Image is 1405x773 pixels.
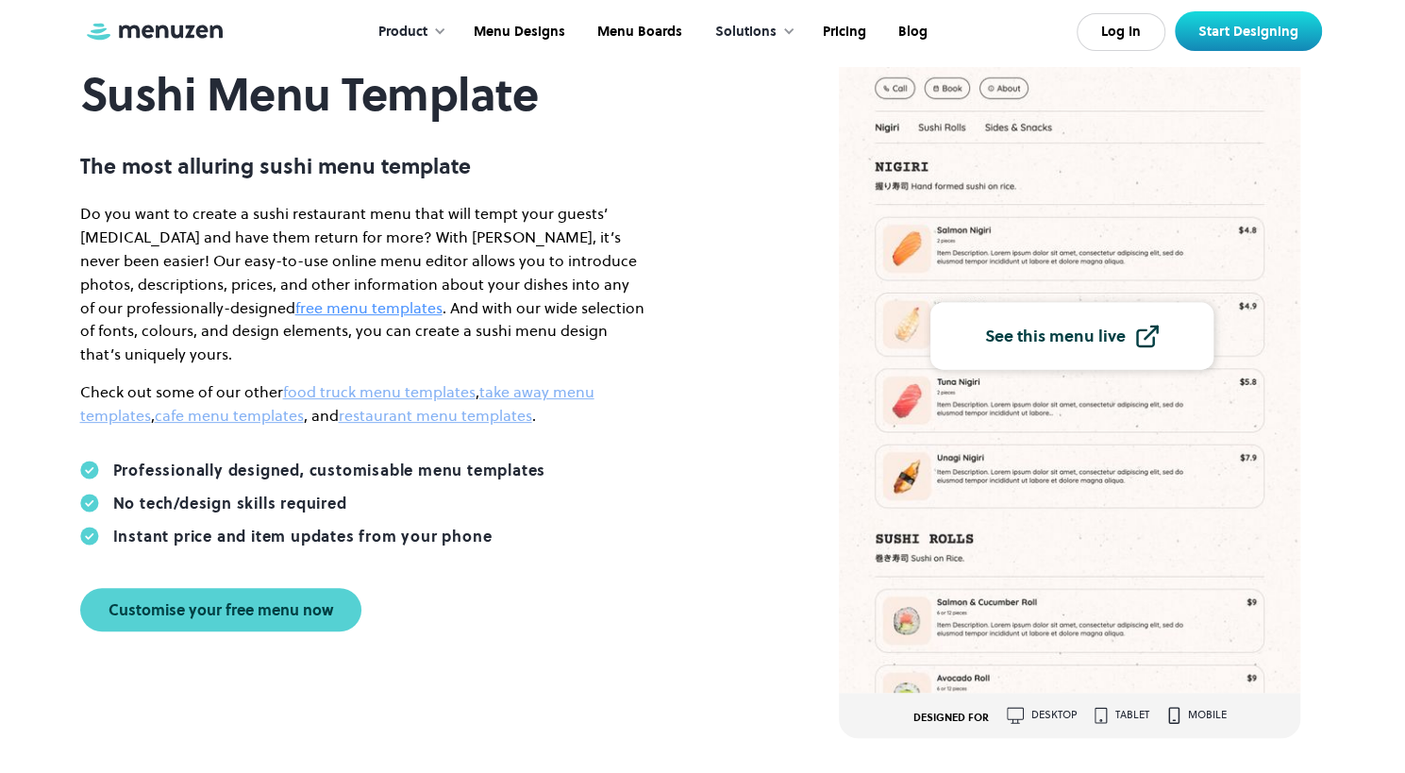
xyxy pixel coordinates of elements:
[109,602,333,617] div: Customise your free menu now
[1030,710,1076,720] div: desktop
[1175,11,1322,51] a: Start Designing
[456,3,579,61] a: Menu Designs
[113,527,493,546] div: Instant price and item updates from your phone
[283,381,476,402] a: food truck menu templates
[360,3,456,61] div: Product
[113,461,546,479] div: Professionally designed, customisable menu templates
[912,713,988,724] div: DESIGNED FOR
[295,297,443,318] a: free menu templates
[80,588,361,631] a: Customise your free menu now
[339,405,532,426] a: restaurant menu templates
[880,3,942,61] a: Blog
[1077,13,1165,51] a: Log In
[805,3,880,61] a: Pricing
[378,22,427,42] div: Product
[985,328,1126,344] div: See this menu live
[113,494,347,513] div: No tech/design skills required
[579,3,696,61] a: Menu Boards
[930,302,1213,369] a: See this menu live
[80,202,646,366] p: Do you want to create a sushi restaurant menu that will tempt your guests’ [MEDICAL_DATA] and hav...
[696,3,805,61] div: Solutions
[155,405,304,426] a: cafe menu templates
[1187,710,1226,720] div: mobile
[80,154,646,178] p: The most alluring sushi menu template
[80,381,594,426] a: take away menu templates
[1114,710,1148,720] div: tablet
[80,380,646,428] p: Check out some of our other , , , and .
[715,22,777,42] div: Solutions
[80,69,646,121] h1: Sushi Menu Template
